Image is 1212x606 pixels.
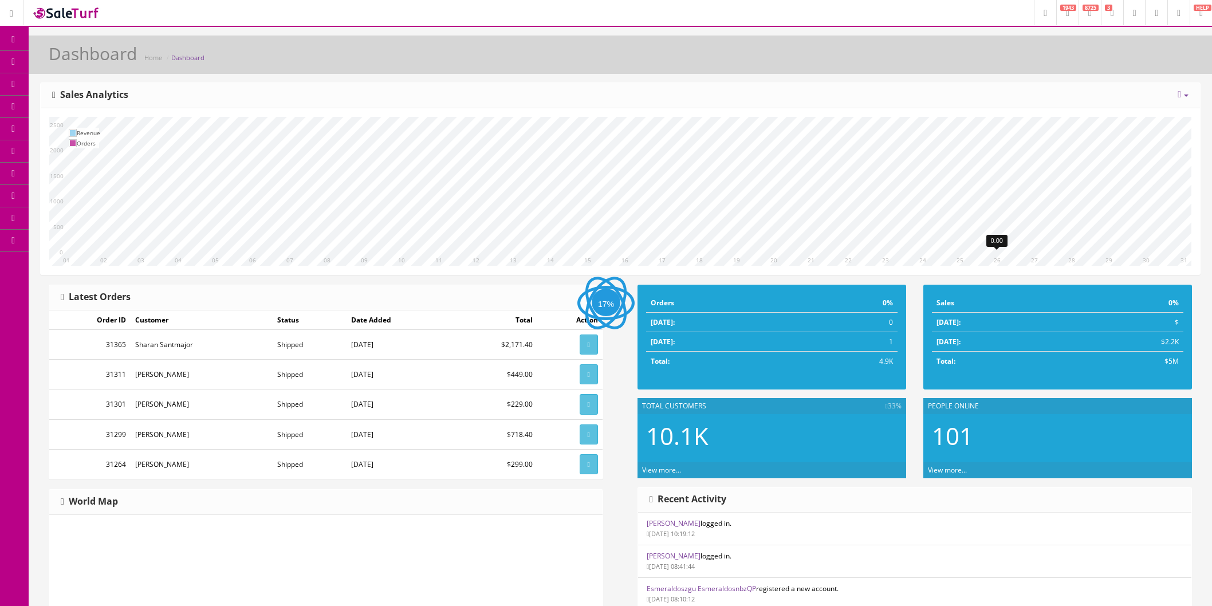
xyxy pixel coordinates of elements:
span: 3 [1105,5,1112,11]
td: Orders [646,293,795,313]
h3: World Map [61,497,118,507]
a: View more... [642,465,681,475]
td: Customer [131,310,273,330]
small: [DATE] 10:19:12 [647,529,695,538]
span: 33% [886,401,902,411]
strong: [DATE]: [936,337,961,347]
td: [DATE] [347,449,451,479]
a: Dashboard [171,53,204,62]
td: 0 [795,313,898,332]
a: [PERSON_NAME] [647,551,701,561]
h1: Dashboard [49,44,137,63]
div: Total Customers [638,398,906,414]
strong: Total: [936,356,955,366]
td: 1 [795,332,898,352]
div: 0.00 [986,235,1008,247]
strong: Total: [651,356,670,366]
span: 8725 [1083,5,1099,11]
a: View more... [928,465,967,475]
a: View [580,424,598,444]
td: Date Added [347,310,451,330]
td: [DATE] [347,330,451,360]
td: $ [1071,313,1183,332]
a: [PERSON_NAME] [647,518,701,528]
td: Shipped [273,360,347,389]
a: Home [144,53,162,62]
td: [PERSON_NAME] [131,389,273,419]
td: 4.9K [795,352,898,371]
a: View [580,454,598,474]
td: [PERSON_NAME] [131,449,273,479]
h2: 10.1K [646,423,898,449]
small: [DATE] 08:10:12 [647,595,695,603]
td: 0% [795,293,898,313]
td: $449.00 [451,360,537,389]
h3: Sales Analytics [52,90,128,100]
td: [PERSON_NAME] [131,360,273,389]
td: $718.40 [451,419,537,449]
strong: [DATE]: [651,337,675,347]
td: Status [273,310,347,330]
td: $2.2K [1071,332,1183,352]
a: View [580,364,598,384]
td: [DATE] [347,389,451,419]
td: 31264 [49,449,131,479]
small: [DATE] 08:41:44 [647,562,695,570]
td: $2,171.40 [451,330,537,360]
a: Esmeraldoszgu EsmeraldosnbzQP [647,584,756,593]
td: Revenue [77,128,100,138]
img: SaleTurf [32,5,101,21]
td: 31301 [49,389,131,419]
li: logged in. [638,513,1191,545]
td: 31311 [49,360,131,389]
h2: 101 [932,423,1183,449]
td: Sharan Santmajor [131,330,273,360]
td: Sales [932,293,1071,313]
li: logged in. [638,545,1191,578]
td: 31365 [49,330,131,360]
td: Order ID [49,310,131,330]
span: HELP [1194,5,1211,11]
td: Total [451,310,537,330]
strong: [DATE]: [936,317,961,327]
a: View [580,394,598,414]
td: [DATE] [347,360,451,389]
strong: [DATE]: [651,317,675,327]
td: 31299 [49,419,131,449]
td: Shipped [273,330,347,360]
a: View [580,335,598,355]
td: Shipped [273,449,347,479]
td: Orders [77,138,100,148]
td: Action [537,310,603,330]
td: [DATE] [347,419,451,449]
span: 1943 [1060,5,1076,11]
td: Shipped [273,419,347,449]
td: 0% [1071,293,1183,313]
div: People Online [923,398,1192,414]
td: $299.00 [451,449,537,479]
td: $5M [1071,352,1183,371]
td: Shipped [273,389,347,419]
h3: Recent Activity [650,494,726,505]
h3: Latest Orders [61,292,131,302]
td: [PERSON_NAME] [131,419,273,449]
td: $229.00 [451,389,537,419]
